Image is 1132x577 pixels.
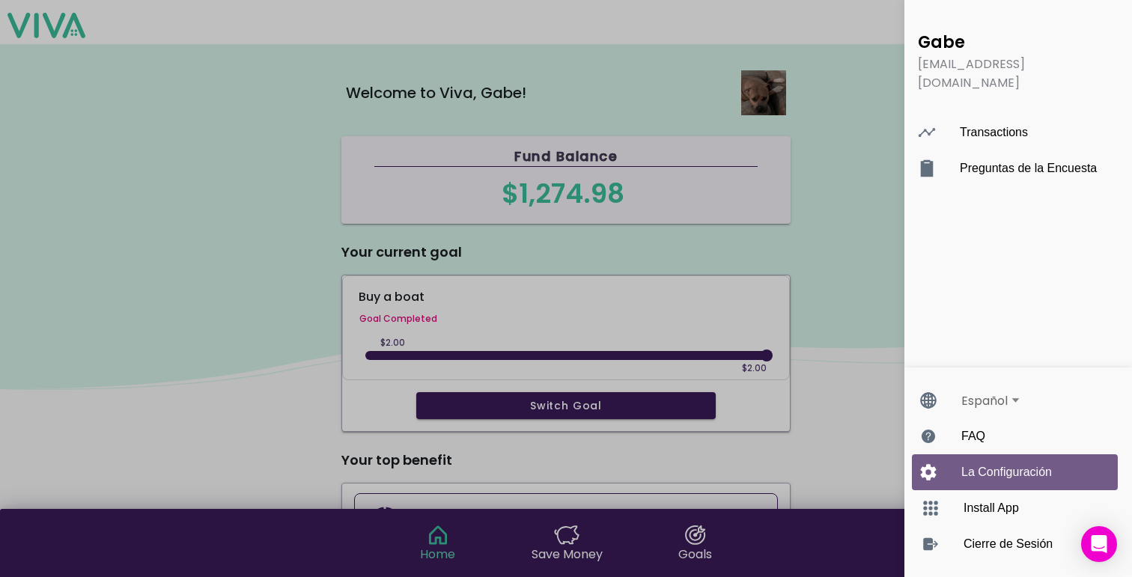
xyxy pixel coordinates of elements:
[1081,526,1117,562] div: Open Intercom Messenger
[912,454,1132,490] a: La Configuración
[912,418,1132,454] a: FAQ
[964,537,1101,551] ion-label: Cierre de Sesión
[960,162,1107,175] ion-label: Preguntas de la Encuesta
[910,30,1126,55] ion-list-header: Gabe
[964,501,1101,515] ion-label: Install App
[960,126,1107,139] ion-label: Transactions
[910,55,1126,92] ion-note: [EMAIL_ADDRESS][DOMAIN_NAME]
